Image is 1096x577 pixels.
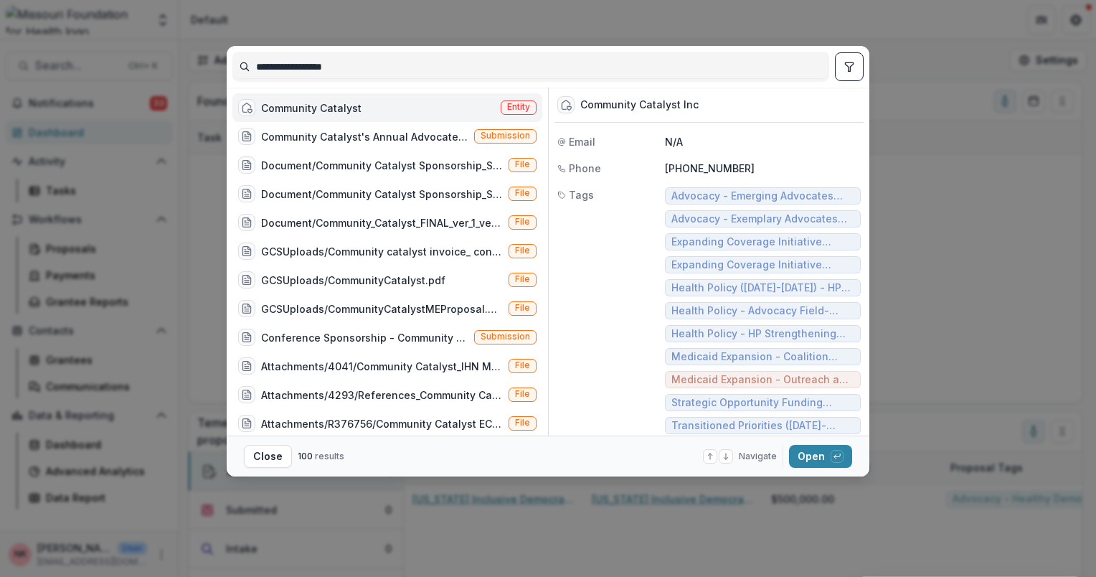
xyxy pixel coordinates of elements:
[261,215,503,230] div: Document/Community_Catalyst_FINAL_ver_1_ver_1.doc
[515,418,530,428] span: File
[261,416,503,431] div: Attachments/R376756/Community Catalyst ECTCA Technical Assistance Year 6 Final Report_FINAL.pdf
[671,397,854,409] span: Strategic Opportunity Funding ([DATE]-[DATE]) - SOF Contracts
[739,450,777,463] span: Navigate
[261,330,468,345] div: Conference Sponsorship - Community Catalyst Annual Advocates Convening (Conference sponsorship fo...
[671,236,854,248] span: Expanding Coverage Initiative ([DATE]-[DATE]) - Consumer Assistance
[261,301,503,316] div: GCSUploads/CommunityCatalystMEProposal.pdf
[671,190,854,202] span: Advocacy - Emerging Advocates ([DATE]-[DATE])
[261,244,503,259] div: GCSUploads/Community catalyst invoice_ contract services fee project 21-0371-ME-21.msg
[315,451,344,461] span: results
[671,213,854,225] span: Advocacy - Exemplary Advocates ([DATE]-[DATE])
[261,388,503,403] div: Attachments/4293/References_Community Catalyst.pdf
[569,187,594,202] span: Tags
[298,451,313,461] span: 100
[665,134,861,149] p: N/A
[671,328,854,340] span: Health Policy - HP Strengthening MO Advocates ([DATE]-[DATE])
[481,131,530,141] span: Submission
[515,217,530,227] span: File
[515,159,530,169] span: File
[261,187,503,202] div: Document/Community Catalyst Sponsorship_Scholarship Form_ver_1.doc
[569,161,601,176] span: Phone
[665,161,861,176] p: [PHONE_NUMBER]
[835,52,864,81] button: toggle filters
[515,360,530,370] span: File
[261,359,503,374] div: Attachments/4041/Community Catalyst_IHN MOU CHW Initiative 2017.pdf
[671,282,854,294] span: Health Policy ([DATE]-[DATE]) - HPC Health Policy Projects & Research Contracts ([DATE]-[DATE])
[671,305,854,317] span: Health Policy - Advocacy Field-Building ([DATE]-[DATE])
[261,158,503,173] div: Document/Community Catalyst Sponsorship_Scholarship Form.doc
[515,245,530,255] span: File
[515,303,530,313] span: File
[671,259,854,271] span: Expanding Coverage Initiative ([DATE]-[DATE]) - Initiative Support
[261,129,468,144] div: Community Catalyst's Annual Advocate's Convening (Community Catalyst's Annual Advocate's Convening)
[671,374,854,386] span: Medicaid Expansion - Outreach and Enrollment
[789,445,852,468] button: Open
[244,445,292,468] button: Close
[671,420,854,432] span: Transitioned Priorities ([DATE]-[DATE]) - Expanding Coverage ([DATE]-[DATE])
[515,389,530,399] span: File
[261,100,362,116] div: Community Catalyst
[671,351,854,363] span: Medicaid Expansion - Coalition Support and Learning ([DATE]-[DATE])
[261,273,445,288] div: GCSUploads/CommunityCatalyst.pdf
[580,99,699,111] div: Community Catalyst Inc
[507,102,530,112] span: Entity
[481,332,530,342] span: Submission
[515,188,530,198] span: File
[515,274,530,284] span: File
[569,134,595,149] span: Email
